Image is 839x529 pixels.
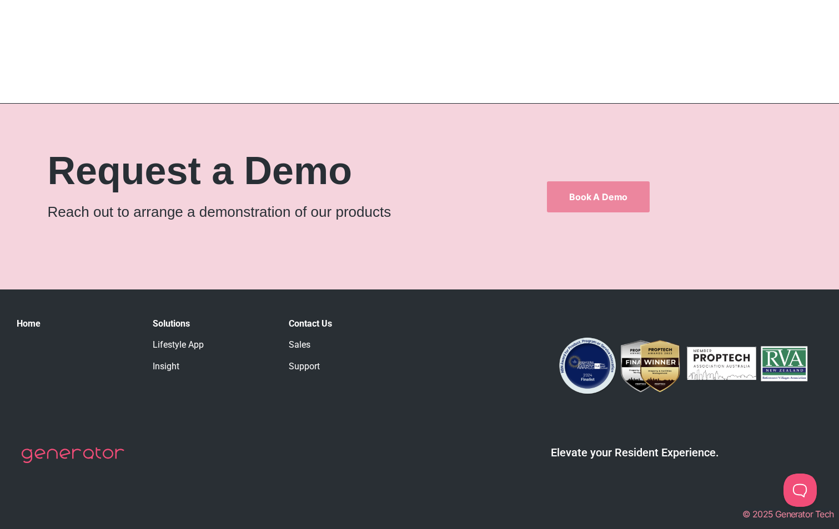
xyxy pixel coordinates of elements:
[783,474,817,507] iframe: Toggle Customer Support
[153,339,204,350] a: Lifestyle App
[153,361,179,372] a: Insight
[742,508,833,520] span: © 2025 Generator Tech
[547,181,650,212] a: Book a Demo
[569,192,627,201] span: Book a Demo
[48,151,494,190] h2: Request a Demo
[48,201,494,223] p: Reach out to arrange a demonstration of our products
[17,318,41,329] a: Home
[289,339,310,350] a: Sales
[448,446,823,459] h5: Elevate your Resident Experience.​
[153,318,190,329] strong: Solutions
[289,361,320,372] a: Support
[289,318,332,329] strong: Contact Us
